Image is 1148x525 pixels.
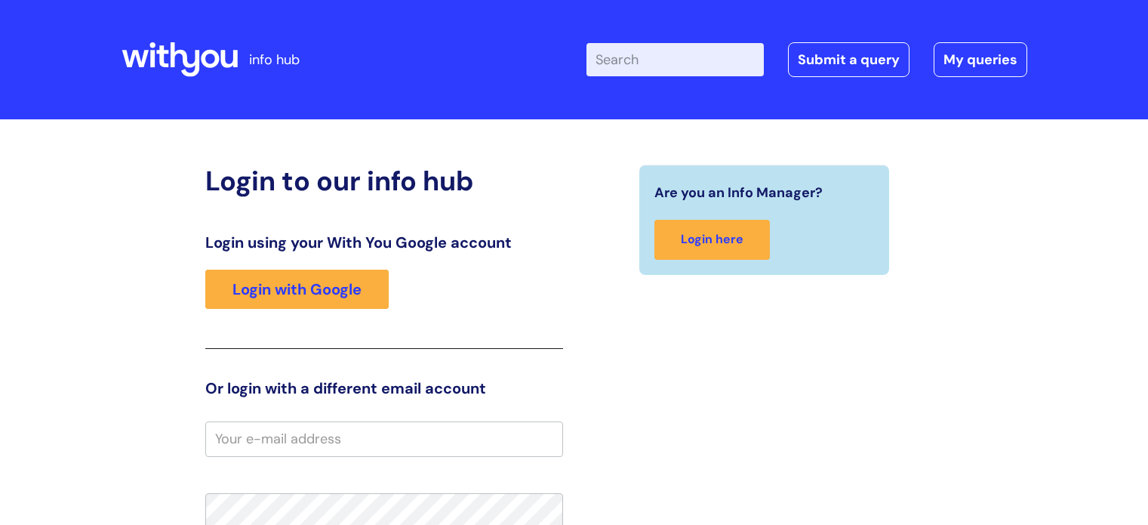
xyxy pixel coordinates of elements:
[205,233,563,252] h3: Login using your With You Google account
[205,422,563,456] input: Your e-mail address
[586,43,764,76] input: Search
[934,42,1027,77] a: My queries
[205,379,563,397] h3: Or login with a different email account
[654,220,770,260] a: Login here
[205,165,563,197] h2: Login to our info hub
[654,181,823,205] span: Are you an Info Manager?
[205,270,389,309] a: Login with Google
[788,42,909,77] a: Submit a query
[249,48,300,72] p: info hub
